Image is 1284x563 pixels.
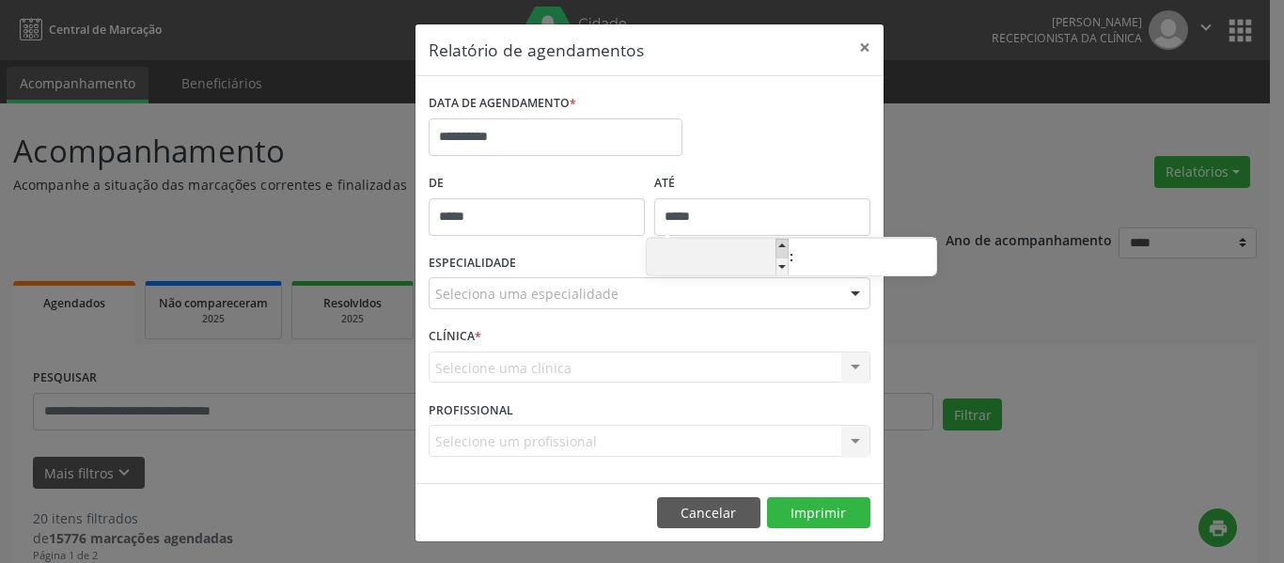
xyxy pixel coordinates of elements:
[429,249,516,278] label: ESPECIALIDADE
[794,240,936,277] input: Minute
[429,169,645,198] label: De
[429,89,576,118] label: DATA DE AGENDAMENTO
[846,24,884,70] button: Close
[767,497,870,529] button: Imprimir
[429,396,513,425] label: PROFISSIONAL
[429,322,481,352] label: CLÍNICA
[647,240,789,277] input: Hour
[657,497,760,529] button: Cancelar
[789,238,794,275] span: :
[435,284,619,304] span: Seleciona uma especialidade
[654,169,870,198] label: ATÉ
[429,38,644,62] h5: Relatório de agendamentos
